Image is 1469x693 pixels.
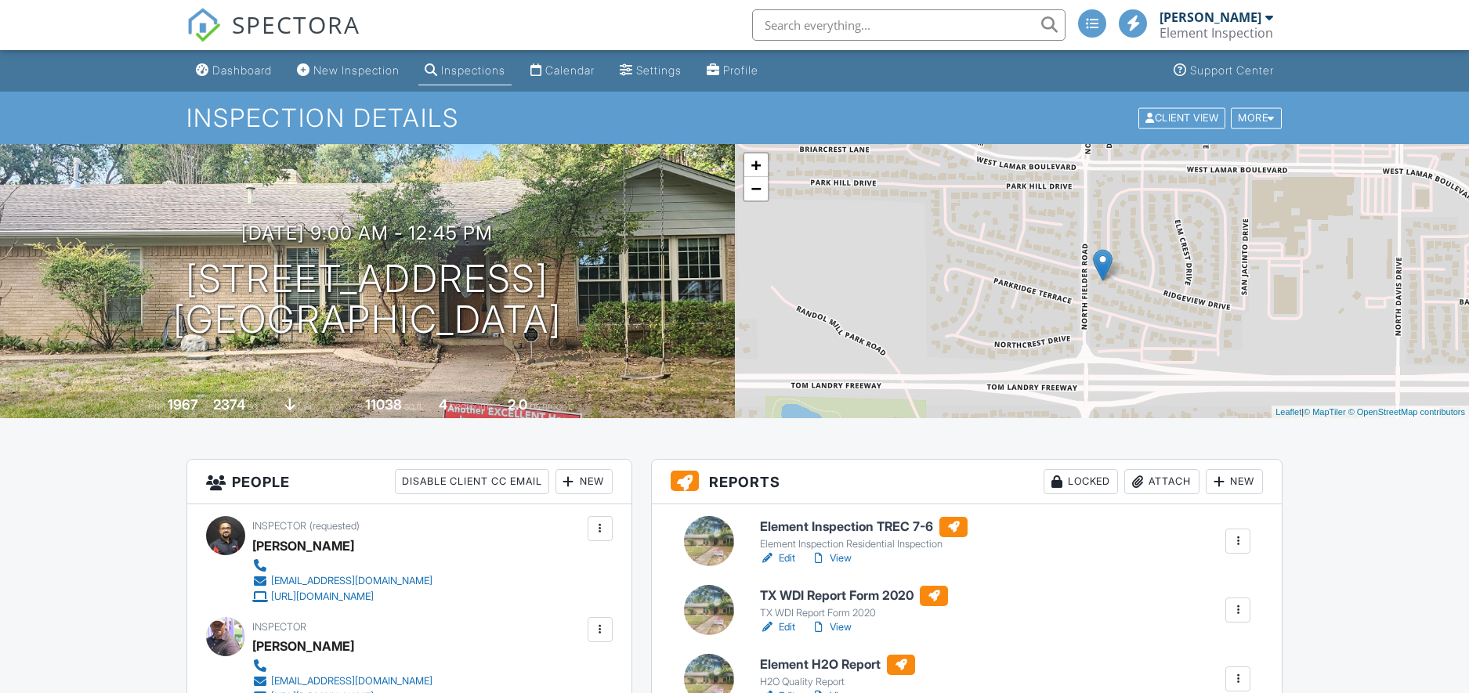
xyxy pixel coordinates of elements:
[252,534,354,558] div: [PERSON_NAME]
[530,400,574,412] span: bathrooms
[241,222,493,244] h3: [DATE] 9:00 am - 12:45 pm
[271,675,432,688] div: [EMAIL_ADDRESS][DOMAIN_NAME]
[252,573,432,589] a: [EMAIL_ADDRESS][DOMAIN_NAME]
[404,400,424,412] span: sq.ft.
[1167,56,1280,85] a: Support Center
[309,520,360,532] span: (requested)
[1275,407,1301,417] a: Leaflet
[508,396,527,413] div: 2.0
[252,673,432,689] a: [EMAIL_ADDRESS][DOMAIN_NAME]
[760,619,795,635] a: Edit
[330,400,363,412] span: Lot Size
[450,400,493,412] span: bedrooms
[760,586,948,620] a: TX WDI Report Form 2020 TX WDI Report Form 2020
[252,520,306,532] span: Inspector
[418,56,512,85] a: Inspections
[613,56,688,85] a: Settings
[252,634,354,658] div: [PERSON_NAME]
[1206,469,1263,494] div: New
[700,56,765,85] a: Profile
[760,676,915,688] div: H2O Quality Report
[168,396,198,413] div: 1967
[760,586,948,606] h6: TX WDI Report Form 2020
[1272,406,1469,419] div: |
[271,575,432,587] div: [EMAIL_ADDRESS][DOMAIN_NAME]
[811,550,852,566] a: View
[760,517,968,537] h6: Element Inspection TREC 7-6
[213,396,245,413] div: 2374
[291,56,406,85] a: New Inspection
[1137,111,1229,123] a: Client View
[1190,63,1274,77] div: Support Center
[760,607,948,619] div: TX WDI Report Form 2020
[760,538,968,550] div: Element Inspection Residential Inspection
[252,621,306,633] span: Inspector
[212,63,272,77] div: Dashboard
[441,63,505,77] div: Inspections
[1044,469,1118,494] div: Locked
[298,400,315,412] span: slab
[811,619,852,635] a: View
[1348,407,1465,417] a: © OpenStreetMap contributors
[1160,25,1273,41] div: Element Inspection
[760,655,915,675] h6: Element H2O Report
[252,589,432,605] a: [URL][DOMAIN_NAME]
[190,56,278,85] a: Dashboard
[652,460,1283,504] h3: Reports
[1138,107,1225,128] div: Client View
[1160,9,1261,25] div: [PERSON_NAME]
[1231,107,1282,128] div: More
[365,396,402,413] div: 11038
[545,63,595,77] div: Calendar
[524,56,601,85] a: Calendar
[232,8,360,41] span: SPECTORA
[760,655,915,689] a: Element H2O Report H2O Quality Report
[1304,407,1346,417] a: © MapTiler
[439,396,447,413] div: 4
[723,63,758,77] div: Profile
[271,590,374,603] div: [URL][DOMAIN_NAME]
[313,63,400,77] div: New Inspection
[395,469,549,494] div: Disable Client CC Email
[760,517,968,551] a: Element Inspection TREC 7-6 Element Inspection Residential Inspection
[248,400,270,412] span: sq. ft.
[744,153,768,177] a: Zoom in
[760,550,795,566] a: Edit
[555,469,613,494] div: New
[148,400,165,412] span: Built
[186,21,360,54] a: SPECTORA
[1124,469,1199,494] div: Attach
[173,258,562,341] h1: [STREET_ADDRESS] [GEOGRAPHIC_DATA]
[752,9,1066,41] input: Search everything...
[186,104,1283,132] h1: Inspection Details
[744,177,768,200] a: Zoom out
[186,8,221,42] img: The Best Home Inspection Software - Spectora
[636,63,682,77] div: Settings
[187,460,631,504] h3: People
